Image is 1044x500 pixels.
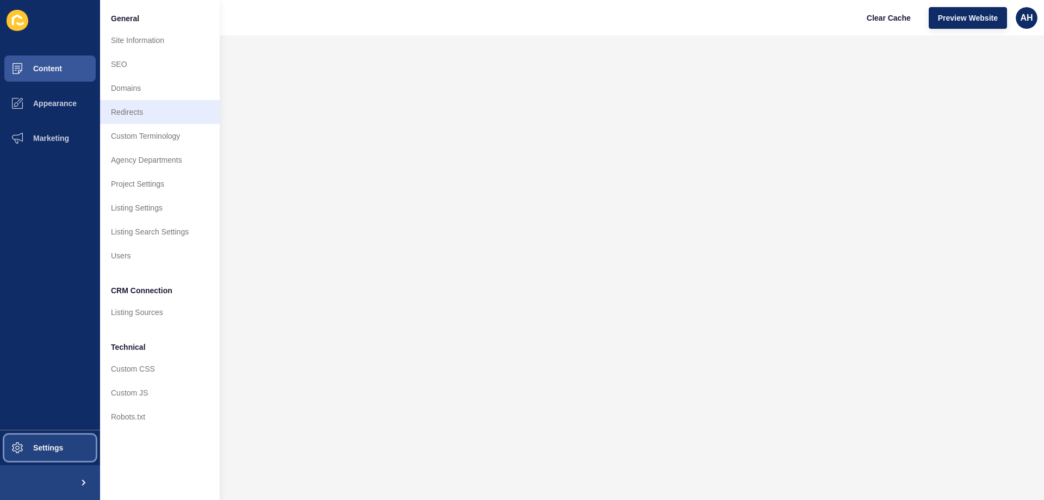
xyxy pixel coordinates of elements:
a: Site Information [100,28,220,52]
a: Agency Departments [100,148,220,172]
a: Listing Search Settings [100,220,220,244]
a: Robots.txt [100,405,220,429]
a: Domains [100,76,220,100]
span: AH [1020,13,1033,23]
button: Clear Cache [857,7,920,29]
a: Custom CSS [100,357,220,381]
button: Preview Website [929,7,1007,29]
span: General [111,13,139,24]
a: Listing Sources [100,300,220,324]
a: Users [100,244,220,268]
span: Technical [111,342,146,353]
span: Clear Cache [867,13,911,23]
a: Custom JS [100,381,220,405]
a: Listing Settings [100,196,220,220]
span: Preview Website [938,13,998,23]
a: Redirects [100,100,220,124]
span: CRM Connection [111,285,172,296]
a: SEO [100,52,220,76]
a: Custom Terminology [100,124,220,148]
a: Project Settings [100,172,220,196]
